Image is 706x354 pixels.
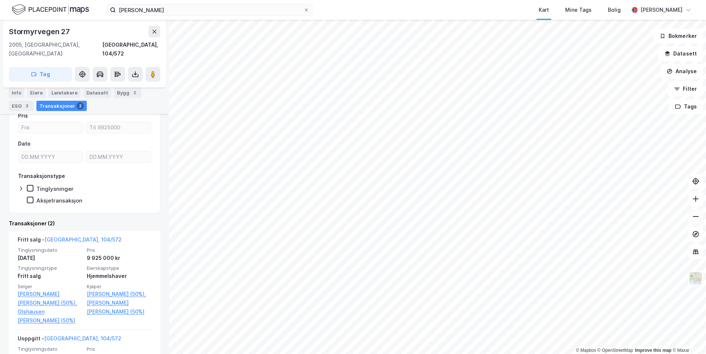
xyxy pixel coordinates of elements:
[36,101,87,111] div: Transaksjoner
[653,29,703,43] button: Bokmerker
[669,319,706,354] div: Kontrollprogram for chat
[18,235,122,247] div: Fritt salg -
[668,82,703,96] button: Filter
[18,290,82,307] a: [PERSON_NAME] [PERSON_NAME] (50%),
[9,26,71,37] div: Stormyrvegen 27
[18,265,82,271] span: Tinglysningstype
[18,172,65,180] div: Transaksjonstype
[102,40,160,58] div: [GEOGRAPHIC_DATA], 104/572
[9,87,24,98] div: Info
[608,6,621,14] div: Bolig
[87,346,151,352] span: Pris
[44,335,121,342] a: [GEOGRAPHIC_DATA], 104/572
[576,348,596,353] a: Mapbox
[539,6,549,14] div: Kart
[18,334,121,346] div: Uoppgitt -
[36,197,82,204] div: Aksjetransaksjon
[669,99,703,114] button: Tags
[86,151,151,162] input: DD.MM.YYYY
[18,111,28,120] div: Pris
[9,101,33,111] div: ESG
[565,6,592,14] div: Mine Tags
[49,87,81,98] div: Leietakere
[116,4,303,15] input: Søk på adresse, matrikkel, gårdeiere, leietakere eller personer
[76,102,84,110] div: 2
[660,64,703,79] button: Analyse
[87,247,151,253] span: Pris
[658,46,703,61] button: Datasett
[87,283,151,290] span: Kjøper
[87,254,151,262] div: 9 925 000 kr
[18,139,31,148] div: Dato
[23,102,31,110] div: 3
[689,271,703,285] img: Z
[9,67,72,82] button: Tag
[9,40,102,58] div: 2005, [GEOGRAPHIC_DATA], [GEOGRAPHIC_DATA]
[114,87,141,98] div: Bygg
[641,6,682,14] div: [PERSON_NAME]
[27,87,46,98] div: Eiere
[83,87,111,98] div: Datasett
[669,319,706,354] iframe: Chat Widget
[9,219,160,228] div: Transaksjoner (2)
[36,185,74,192] div: Tinglysninger
[18,151,83,162] input: DD.MM.YYYY
[635,348,671,353] a: Improve this map
[87,290,151,298] a: [PERSON_NAME] (50%),
[44,236,122,243] a: [GEOGRAPHIC_DATA], 104/572
[131,89,138,96] div: 2
[87,298,151,316] a: [PERSON_NAME] [PERSON_NAME] (50%)
[86,122,151,133] input: Til 9925000
[598,348,633,353] a: OpenStreetMap
[18,247,82,253] span: Tinglysningsdato
[18,307,82,325] a: Olshausen [PERSON_NAME] (50%)
[87,272,151,280] div: Hjemmelshaver
[18,254,82,262] div: [DATE]
[18,346,82,352] span: Tinglysningsdato
[18,272,82,280] div: Fritt salg
[12,3,89,16] img: logo.f888ab2527a4732fd821a326f86c7f29.svg
[87,265,151,271] span: Eierskapstype
[18,122,83,133] input: Fra
[18,283,82,290] span: Selger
